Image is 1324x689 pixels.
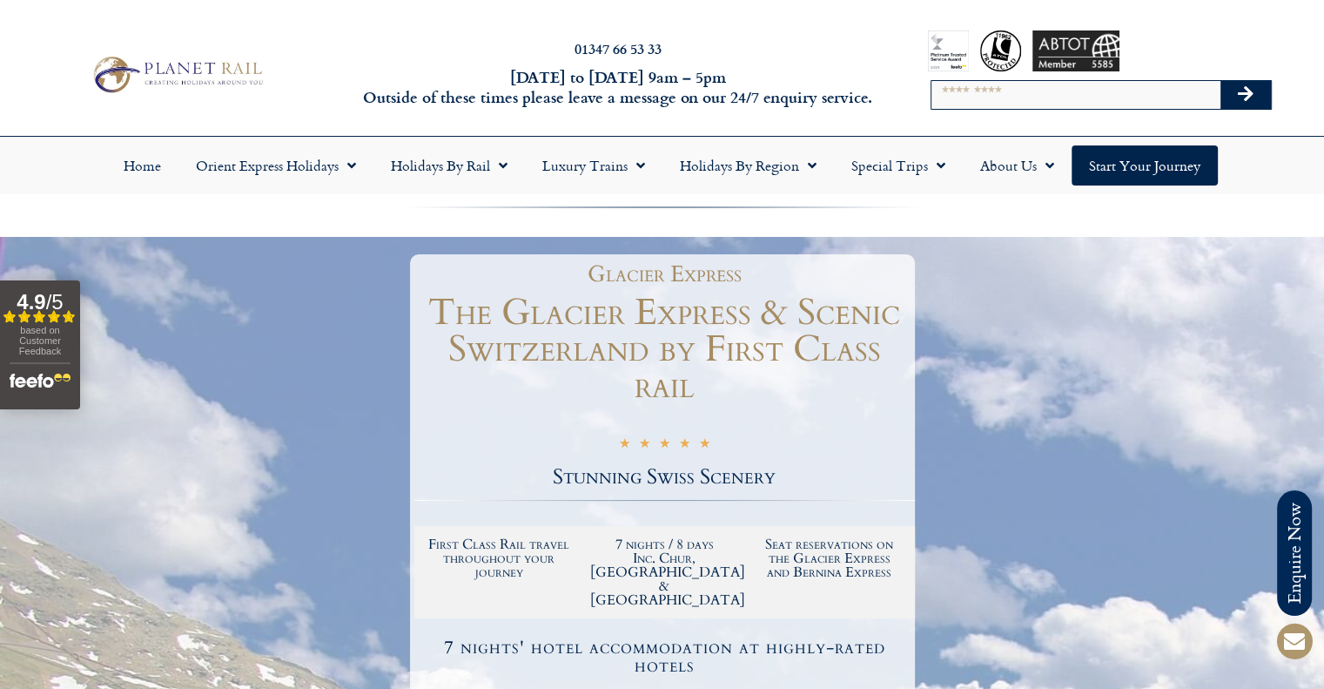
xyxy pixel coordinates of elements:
nav: Menu [9,145,1315,186]
h2: 7 nights / 8 days Inc. Chur, [GEOGRAPHIC_DATA] & [GEOGRAPHIC_DATA] [590,537,738,607]
h2: Stunning Swiss Scenery [414,467,915,488]
h6: [DATE] to [DATE] 9am – 5pm Outside of these times please leave a message on our 24/7 enquiry serv... [358,67,878,108]
a: Luxury Trains [525,145,662,186]
i: ★ [639,436,650,456]
a: Start your Journey [1072,145,1218,186]
h1: The Glacier Express & Scenic Switzerland by First Class rail [414,294,915,404]
div: 5/5 [619,433,710,456]
h1: Glacier Express [423,263,906,286]
i: ★ [659,436,670,456]
a: 01347 66 53 33 [575,38,662,58]
a: Home [106,145,178,186]
i: ★ [679,436,690,456]
i: ★ [619,436,630,456]
a: Holidays by Region [662,145,834,186]
h4: 7 nights' hotel accommodation at highly-rated hotels [417,638,912,675]
a: Special Trips [834,145,963,186]
button: Search [1220,81,1271,109]
a: Orient Express Holidays [178,145,373,186]
h2: First Class Rail travel throughout your journey [426,537,574,579]
a: Holidays by Rail [373,145,525,186]
h2: Seat reservations on the Glacier Express and Bernina Express [756,537,904,579]
a: About Us [963,145,1072,186]
img: Planet Rail Train Holidays Logo [86,52,267,97]
i: ★ [699,436,710,456]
